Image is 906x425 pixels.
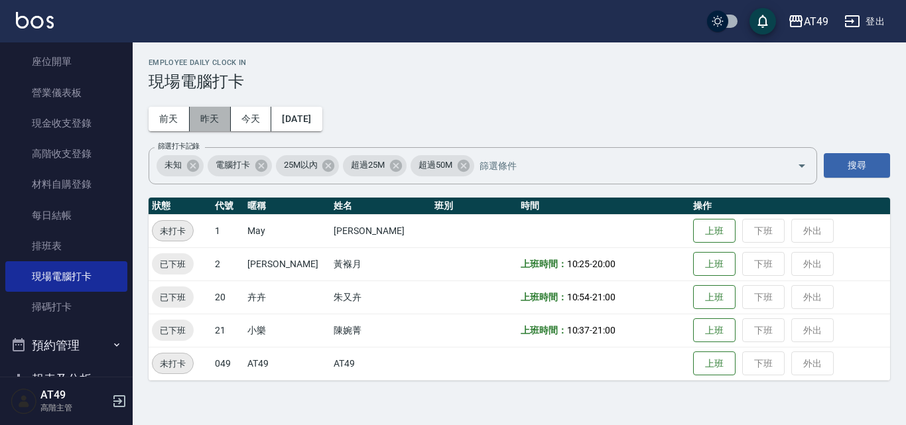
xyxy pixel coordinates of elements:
button: 預約管理 [5,328,127,363]
td: [PERSON_NAME] [244,247,330,280]
h5: AT49 [40,389,108,402]
button: save [749,8,776,34]
a: 高階收支登錄 [5,139,127,169]
th: 狀態 [149,198,212,215]
div: 未知 [157,155,204,176]
a: 現金收支登錄 [5,108,127,139]
span: 10:37 [567,325,590,335]
button: Open [791,155,812,176]
a: 材料自購登錄 [5,169,127,200]
td: 21 [212,314,244,347]
td: 卉卉 [244,280,330,314]
b: 上班時間： [521,259,567,269]
td: 049 [212,347,244,380]
button: [DATE] [271,107,322,131]
p: 高階主管 [40,402,108,414]
span: 25M以內 [276,158,326,172]
td: 朱又卉 [330,280,430,314]
td: - [517,247,690,280]
div: AT49 [804,13,828,30]
span: 未打卡 [153,224,193,238]
button: 上班 [693,318,736,343]
span: 21:00 [592,292,615,302]
td: May [244,214,330,247]
span: 未知 [157,158,190,172]
span: 10:54 [567,292,590,302]
span: 10:25 [567,259,590,269]
button: 前天 [149,107,190,131]
button: 報表及分析 [5,362,127,396]
h3: 現場電腦打卡 [149,72,890,91]
th: 代號 [212,198,244,215]
button: 上班 [693,285,736,310]
button: 昨天 [190,107,231,131]
button: 搜尋 [824,153,890,178]
h2: Employee Daily Clock In [149,58,890,67]
a: 營業儀表板 [5,78,127,108]
th: 暱稱 [244,198,330,215]
td: 2 [212,247,244,280]
a: 座位開單 [5,46,127,77]
span: 未打卡 [153,357,193,371]
th: 姓名 [330,198,430,215]
span: 已下班 [152,257,194,271]
th: 時間 [517,198,690,215]
span: 20:00 [592,259,615,269]
td: [PERSON_NAME] [330,214,430,247]
th: 班別 [431,198,517,215]
img: Logo [16,12,54,29]
td: 20 [212,280,244,314]
div: 超過50M [411,155,474,176]
a: 掃碼打卡 [5,292,127,322]
span: 超過50M [411,158,460,172]
div: 25M以內 [276,155,340,176]
button: 上班 [693,351,736,376]
a: 排班表 [5,231,127,261]
img: Person [11,388,37,414]
td: 1 [212,214,244,247]
span: 已下班 [152,290,194,304]
td: 小樂 [244,314,330,347]
b: 上班時間： [521,325,567,335]
td: - [517,280,690,314]
div: 電腦打卡 [208,155,272,176]
button: 今天 [231,107,272,131]
a: 現場電腦打卡 [5,261,127,292]
span: 電腦打卡 [208,158,258,172]
a: 每日結帳 [5,200,127,231]
td: AT49 [330,347,430,380]
input: 篩選條件 [476,154,774,177]
span: 已下班 [152,324,194,337]
td: AT49 [244,347,330,380]
span: 超過25M [343,158,393,172]
button: 上班 [693,219,736,243]
button: AT49 [783,8,834,35]
div: 超過25M [343,155,407,176]
b: 上班時間： [521,292,567,302]
td: 黃褓月 [330,247,430,280]
td: - [517,314,690,347]
button: 登出 [839,9,890,34]
th: 操作 [690,198,890,215]
button: 上班 [693,252,736,276]
td: 陳婉菁 [330,314,430,347]
label: 篩選打卡記錄 [158,141,200,151]
span: 21:00 [592,325,615,335]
